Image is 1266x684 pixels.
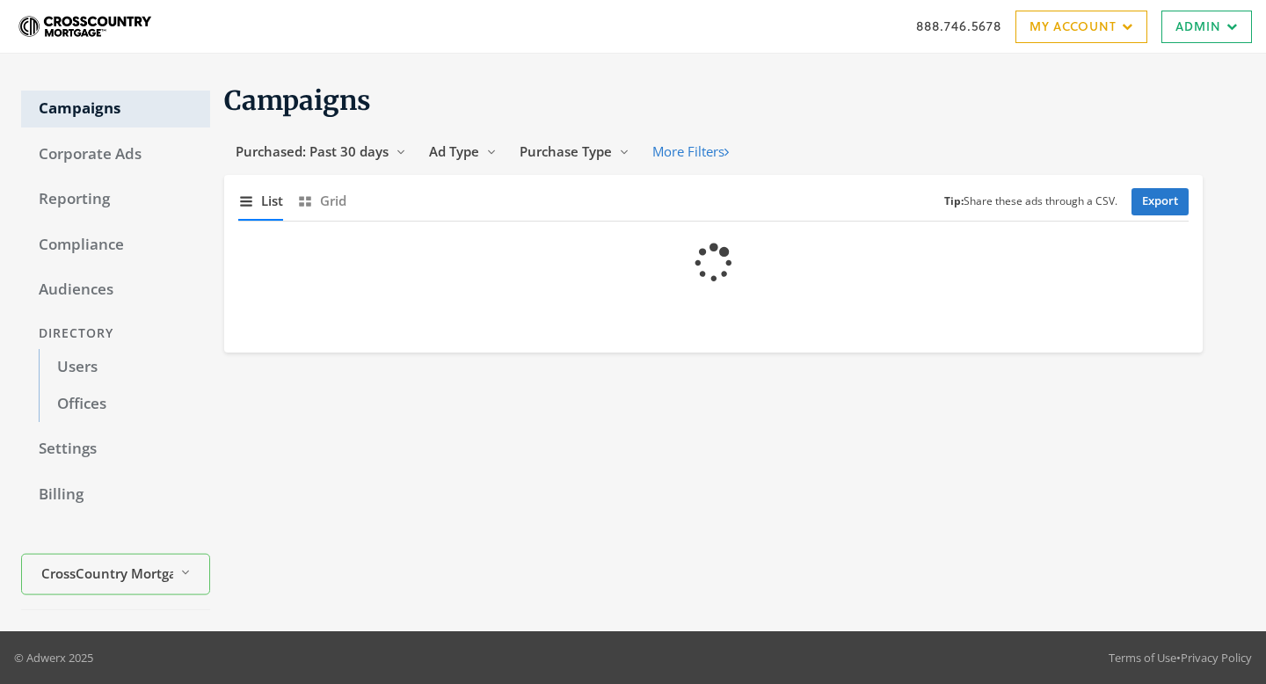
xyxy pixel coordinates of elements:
[520,142,612,160] span: Purchase Type
[1161,11,1252,43] a: Admin
[1015,11,1147,43] a: My Account
[320,191,346,211] span: Grid
[41,563,173,583] span: CrossCountry Mortgage
[1109,649,1252,666] div: •
[14,649,93,666] p: © Adwerx 2025
[21,272,210,309] a: Audiences
[224,135,418,168] button: Purchased: Past 30 days
[1181,650,1252,666] a: Privacy Policy
[418,135,508,168] button: Ad Type
[39,349,210,386] a: Users
[21,227,210,264] a: Compliance
[21,554,210,595] button: CrossCountry Mortgage
[21,181,210,218] a: Reporting
[21,317,210,350] div: Directory
[641,135,740,168] button: More Filters
[944,193,1117,210] small: Share these ads through a CSV.
[21,91,210,127] a: Campaigns
[297,182,346,220] button: Grid
[1131,188,1189,215] a: Export
[236,142,389,160] span: Purchased: Past 30 days
[224,84,371,117] span: Campaigns
[238,182,283,220] button: List
[21,136,210,173] a: Corporate Ads
[1109,650,1176,666] a: Terms of Use
[429,142,479,160] span: Ad Type
[916,17,1001,35] a: 888.746.5678
[14,4,157,48] img: Adwerx
[21,431,210,468] a: Settings
[39,386,210,423] a: Offices
[944,193,964,208] b: Tip:
[508,135,641,168] button: Purchase Type
[21,477,210,513] a: Billing
[261,191,283,211] span: List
